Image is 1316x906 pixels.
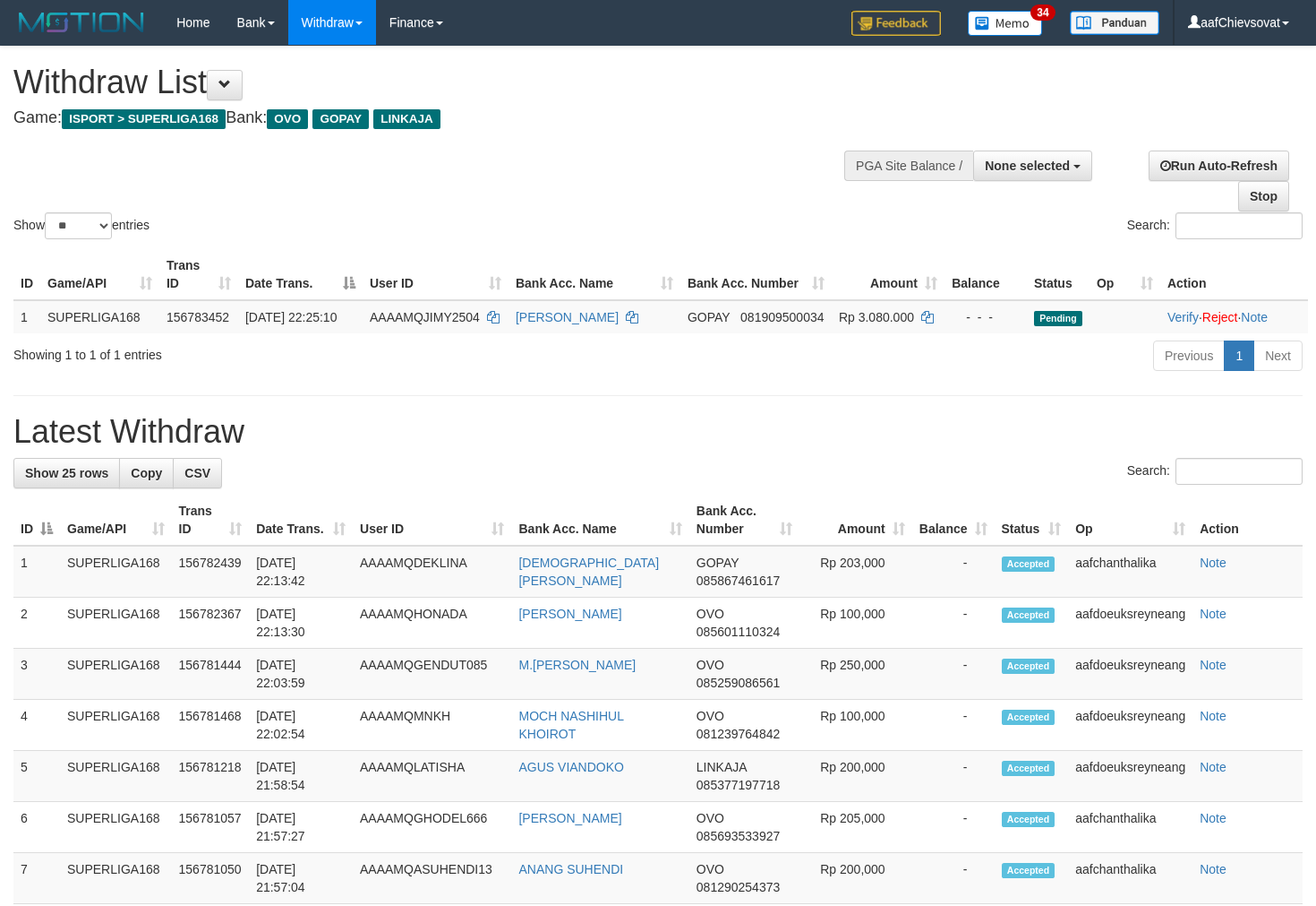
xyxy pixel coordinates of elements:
[173,458,222,488] a: CSV
[172,853,250,904] td: 156781050
[1241,310,1268,324] a: Note
[518,658,636,672] a: M.[PERSON_NAME]
[167,310,229,324] span: 156783452
[1068,802,1192,853] td: aafchanthalika
[1175,458,1303,485] input: Search:
[13,649,60,700] td: 3
[13,9,150,36] img: MOTION_logo.png
[353,649,511,700] td: AAAAMQGENDUT085
[1090,249,1160,300] th: Op: activate to sort column ascending
[45,212,112,239] select: Showentries
[353,802,511,853] td: AAAAMQGHODEL666
[799,751,912,802] td: Rp 200,000
[353,495,511,546] th: User ID: activate to sort column ascending
[353,700,511,751] td: AAAAMQMNKH
[13,598,60,649] td: 2
[13,249,40,300] th: ID
[13,414,1303,450] h1: Latest Withdraw
[696,778,780,792] span: Copy 085377197718 to clipboard
[839,310,914,324] span: Rp 3.080.000
[912,649,995,700] td: -
[172,495,250,546] th: Trans ID: activate to sort column ascending
[1068,751,1192,802] td: aafdoeuksreyneang
[799,649,912,700] td: Rp 250,000
[62,109,226,129] span: ISPORT > SUPERLIGA168
[1160,249,1308,300] th: Action
[912,546,995,598] td: -
[1002,608,1055,623] span: Accepted
[696,676,780,690] span: Copy 085259086561 to clipboard
[60,802,172,853] td: SUPERLIGA168
[696,574,780,588] span: Copy 085867461617 to clipboard
[799,495,912,546] th: Amount: activate to sort column ascending
[696,811,724,825] span: OVO
[1238,181,1289,211] a: Stop
[353,598,511,649] td: AAAAMQHONADA
[516,310,619,324] a: [PERSON_NAME]
[184,466,210,480] span: CSV
[13,65,859,100] h1: Withdraw List
[851,11,941,36] img: Feedback.jpg
[249,598,353,649] td: [DATE] 22:13:30
[696,880,780,894] span: Copy 081290254373 to clipboard
[172,700,250,751] td: 156781468
[370,310,480,324] span: AAAAMQJIMY2504
[373,109,440,129] span: LINKAJA
[1002,761,1055,776] span: Accepted
[1030,4,1055,21] span: 34
[508,249,680,300] th: Bank Acc. Name: activate to sort column ascending
[159,249,238,300] th: Trans ID: activate to sort column ascending
[696,760,747,774] span: LINKAJA
[799,700,912,751] td: Rp 100,000
[172,751,250,802] td: 156781218
[912,598,995,649] td: -
[40,249,159,300] th: Game/API: activate to sort column ascending
[1002,659,1055,674] span: Accepted
[518,811,621,825] a: [PERSON_NAME]
[353,546,511,598] td: AAAAMQDEKLINA
[1002,557,1055,572] span: Accepted
[518,607,621,621] a: [PERSON_NAME]
[249,751,353,802] td: [DATE] 21:58:54
[1149,151,1289,181] a: Run Auto-Refresh
[1002,710,1055,725] span: Accepted
[13,751,60,802] td: 5
[238,249,363,300] th: Date Trans.: activate to sort column descending
[995,495,1069,546] th: Status: activate to sort column ascending
[1068,700,1192,751] td: aafdoeuksreyneang
[912,751,995,802] td: -
[696,607,724,621] span: OVO
[1034,311,1082,326] span: Pending
[740,310,824,324] span: Copy 081909500034 to clipboard
[1175,212,1303,239] input: Search:
[1253,341,1303,371] a: Next
[172,598,250,649] td: 156782367
[696,658,724,672] span: OVO
[952,308,1020,326] div: - - -
[13,300,40,333] td: 1
[1167,310,1199,324] a: Verify
[1200,811,1226,825] a: Note
[696,727,780,741] span: Copy 081239764842 to clipboard
[1200,709,1226,723] a: Note
[13,339,535,364] div: Showing 1 to 1 of 1 entries
[912,495,995,546] th: Balance: activate to sort column ascending
[131,466,162,480] span: Copy
[13,546,60,598] td: 1
[689,495,799,546] th: Bank Acc. Number: activate to sort column ascending
[799,598,912,649] td: Rp 100,000
[13,700,60,751] td: 4
[1202,310,1238,324] a: Reject
[1160,300,1308,333] td: · ·
[1200,760,1226,774] a: Note
[696,556,739,570] span: GOPAY
[1200,658,1226,672] a: Note
[518,760,623,774] a: AGUS VIANDOKO
[13,802,60,853] td: 6
[1224,341,1254,371] a: 1
[696,829,780,843] span: Copy 085693533927 to clipboard
[312,109,369,129] span: GOPAY
[1192,495,1303,546] th: Action
[60,853,172,904] td: SUPERLIGA168
[832,249,944,300] th: Amount: activate to sort column ascending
